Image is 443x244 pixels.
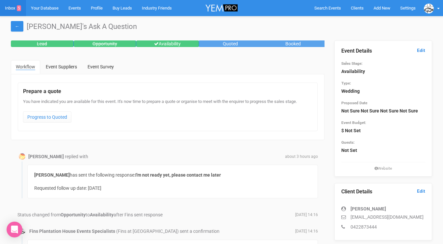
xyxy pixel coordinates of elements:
div: Lead [11,40,74,47]
strong: Wedding [341,88,360,94]
strong: Not Set [341,148,357,153]
strong: Availability [341,69,365,74]
small: Type: [341,81,351,85]
b: I'm not ready yet, please contact me later [135,172,221,178]
b: [PERSON_NAME] [34,172,70,178]
span: replied with [65,154,88,159]
strong: [PERSON_NAME] [28,154,64,159]
small: Event Budget: [341,120,366,125]
div: Booked [262,40,325,47]
span: Add New [374,6,390,11]
strong: $ Not Set [341,128,361,133]
small: Website [341,166,426,171]
a: Edit [417,47,425,54]
legend: Client Details [341,188,426,196]
div: has sent the following response: Requested follow up date: [DATE] [27,165,318,198]
small: Sales Stage: [341,61,362,66]
strong: Not Sure Not Sure Not Sure Not Sure [341,108,418,113]
a: Event Suppliers [41,60,82,73]
a: Workflow [11,60,40,74]
p: [EMAIL_ADDRESS][DOMAIN_NAME] [341,214,426,220]
span: about 3 hours ago [285,154,318,159]
legend: Event Details [341,47,426,55]
strong: Fins Plantation House Events Specialists [29,229,115,234]
strong: [PERSON_NAME] [351,206,386,211]
span: [DATE] 14:16 [295,229,318,234]
img: data [424,4,434,13]
div: Quoted [199,40,262,47]
div: Opportunity [74,40,137,47]
a: ← [11,21,23,32]
span: 5 [17,5,21,11]
div: You have indicated you are available for this event. It's now time to prepare a quote or organise... [23,99,312,126]
span: (Fins at [GEOGRAPHIC_DATA]) sent a confirmation [116,229,220,234]
a: Edit [417,188,425,194]
div: Open Intercom Messenger [7,222,22,237]
div: Availability [136,40,199,47]
span: Clients [351,6,364,11]
legend: Prepare a quote [23,88,312,95]
a: Event Survey [83,60,119,73]
small: Proposed Date [341,101,367,105]
span: [DATE] 14:16 [295,212,318,218]
p: 0422873444 [341,224,426,230]
small: Guests: [341,140,354,145]
h1: [PERSON_NAME]'s Ask A Question [11,23,432,31]
strong: Availability [90,212,114,217]
strong: Opportunity [61,212,86,217]
span: Status changed from to after Fins sent response [17,212,163,217]
a: Progress to Quoted [23,111,71,123]
span: Search Events [314,6,341,11]
img: Profile Image [19,153,25,160]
